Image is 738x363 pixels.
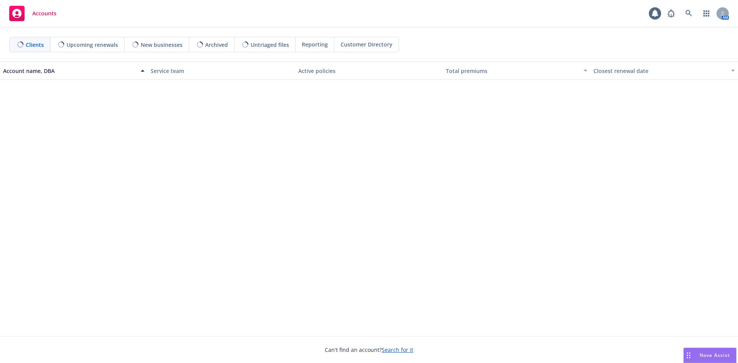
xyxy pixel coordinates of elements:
a: Report a Bug [663,6,679,21]
button: Service team [148,61,295,80]
span: Clients [26,41,44,49]
a: Search for it [382,346,413,353]
span: Archived [205,41,228,49]
a: Switch app [699,6,714,21]
a: Search [681,6,696,21]
span: Untriaged files [251,41,289,49]
div: Total premiums [446,67,579,75]
div: Active policies [298,67,440,75]
span: Accounts [32,10,57,17]
a: Accounts [6,3,60,24]
div: Service team [151,67,292,75]
button: Nova Assist [683,348,736,363]
span: Can't find an account? [325,346,413,354]
div: Account name, DBA [3,67,136,75]
span: New businesses [141,41,183,49]
div: Closest renewal date [593,67,726,75]
button: Closest renewal date [590,61,738,80]
span: Customer Directory [341,40,392,48]
span: Nova Assist [700,352,730,358]
div: Drag to move [684,348,693,363]
span: Reporting [302,40,328,48]
button: Active policies [295,61,443,80]
button: Total premiums [443,61,590,80]
span: Upcoming renewals [66,41,118,49]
